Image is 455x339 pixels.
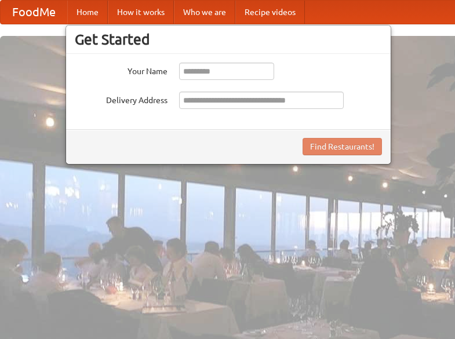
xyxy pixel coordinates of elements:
[1,1,67,24] a: FoodMe
[174,1,235,24] a: Who we are
[75,31,382,48] h3: Get Started
[67,1,108,24] a: Home
[75,92,168,106] label: Delivery Address
[75,63,168,77] label: Your Name
[303,138,382,155] button: Find Restaurants!
[108,1,174,24] a: How it works
[235,1,305,24] a: Recipe videos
